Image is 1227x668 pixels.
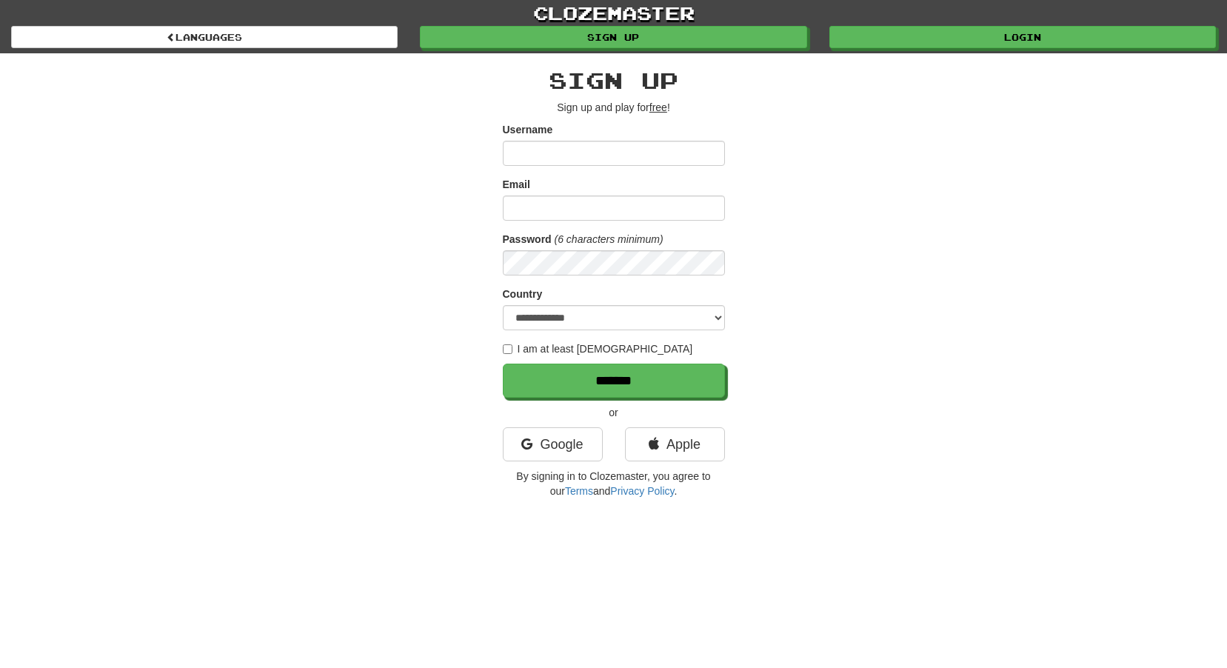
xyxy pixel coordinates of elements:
[503,344,512,354] input: I am at least [DEMOGRAPHIC_DATA]
[565,485,593,497] a: Terms
[649,101,667,113] u: free
[503,469,725,498] p: By signing in to Clozemaster, you agree to our and .
[11,26,398,48] a: Languages
[503,287,543,301] label: Country
[555,233,663,245] em: (6 characters minimum)
[503,341,693,356] label: I am at least [DEMOGRAPHIC_DATA]
[503,177,530,192] label: Email
[503,427,603,461] a: Google
[420,26,806,48] a: Sign up
[625,427,725,461] a: Apple
[503,122,553,137] label: Username
[503,68,725,93] h2: Sign up
[829,26,1216,48] a: Login
[503,100,725,115] p: Sign up and play for !
[503,232,552,247] label: Password
[610,485,674,497] a: Privacy Policy
[503,405,725,420] p: or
